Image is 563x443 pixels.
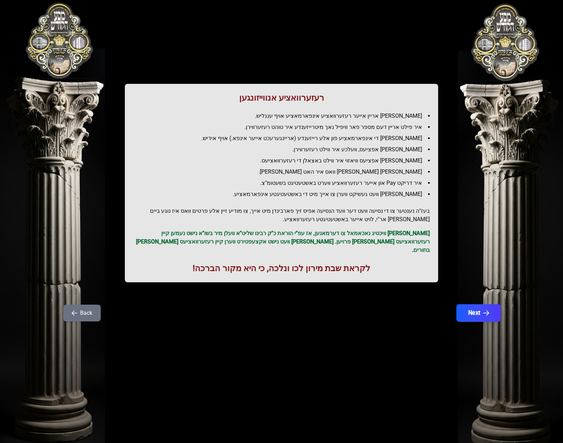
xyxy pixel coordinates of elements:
h1: לקראת שבת מירון לכו ונלכה, כי היא מקור הברכה! [133,263,430,274]
li: איר פילט אריין דעם מספר פאר וויפיל נאך מיטרייזענדע איר טוהט רעזערווירן. [139,123,430,131]
li: [PERSON_NAME] אפציעס, וועלכע איר ווילט רעזערווירן. [139,145,430,154]
h1: רעזערוואציע אנווייזונגען [133,92,430,103]
li: איר דריקט Pay און אייער רעזערוואציע ווערט באשטעטיגט בשעטומ"צ. [139,179,430,187]
li: [PERSON_NAME] די אינפארמאציע פון אלע רייזענדע (אריינגערעכט אייער אינפא.) אויף אידיש. [139,134,430,143]
button: Next [456,304,501,322]
li: [PERSON_NAME] אריין אייער רעזערוואציע אינפארמאציע אויף ענגליש. [139,112,430,120]
li: [PERSON_NAME] [PERSON_NAME] וואס איר האט [PERSON_NAME]. [139,168,430,176]
h2: בעז"ה נענטער צו די נסיעה וועט דער וועד הנסיעה אפיס זיך פארבינדן מיט אייך, צו מודיע זיין אלע פרטים... [133,207,430,224]
li: [PERSON_NAME] אפציעס וויאזוי איר ווילט באצאלן די רעזערוואציעס. [139,157,430,165]
button: Back [63,305,101,321]
p: [PERSON_NAME] וויכטיג נאכאמאל צו דערמאנען, אז עפ"י הוראת כ"ק רבינו שליט"א וועלן מיר בשו"א נישט נע... [133,229,430,254]
li: [PERSON_NAME] וועט געשיקט ווערן צו אייך מיט די באשטעטיגטע אינפארמאציע. [139,190,430,198]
